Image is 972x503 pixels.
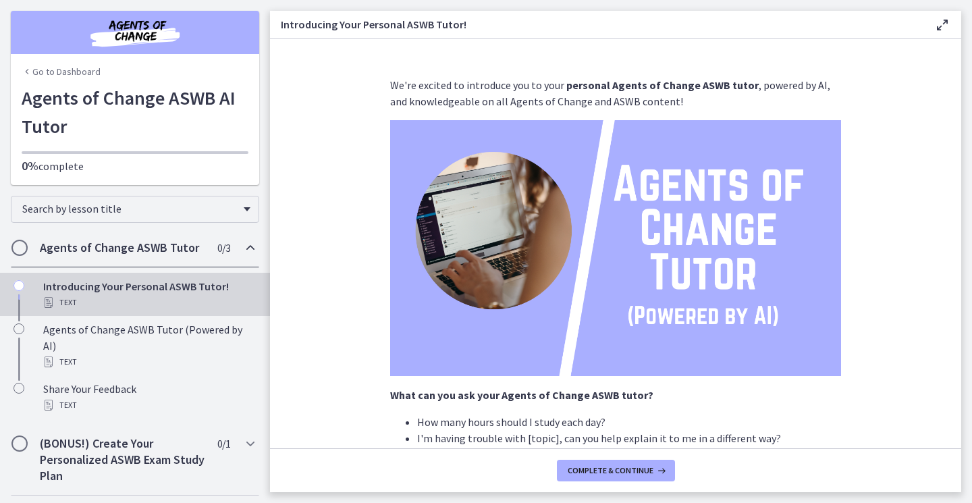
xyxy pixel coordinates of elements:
[390,77,841,109] p: We're excited to introduce you to your , powered by AI, and knowledgeable on all Agents of Change...
[43,381,254,413] div: Share Your Feedback
[217,240,230,256] span: 0 / 3
[43,278,254,311] div: Introducing Your Personal ASWB Tutor!
[22,84,248,140] h1: Agents of Change ASWB AI Tutor
[417,414,841,430] li: How many hours should I study each day?
[390,388,653,402] strong: What can you ask your Agents of Change ASWB tutor?
[40,435,205,484] h2: (BONUS!) Create Your Personalized ASWB Exam Study Plan
[557,460,675,481] button: Complete & continue
[54,16,216,49] img: Agents of Change
[566,78,759,92] strong: personal Agents of Change ASWB tutor
[417,430,841,446] li: I'm having trouble with [topic], can you help explain it to me in a different way?
[22,202,237,215] span: Search by lesson title
[40,240,205,256] h2: Agents of Change ASWB Tutor
[217,435,230,452] span: 0 / 1
[43,321,254,370] div: Agents of Change ASWB Tutor (Powered by AI)
[43,397,254,413] div: Text
[281,16,913,32] h3: Introducing Your Personal ASWB Tutor!
[390,120,841,376] img: Agents_of_Change_Tutor.png
[11,196,259,223] div: Search by lesson title
[43,354,254,370] div: Text
[22,158,248,174] p: complete
[22,158,38,174] span: 0%
[417,446,841,462] li: Can you please provide me with 3 practice questions on [topic]?
[43,294,254,311] div: Text
[568,465,653,476] span: Complete & continue
[22,65,101,78] a: Go to Dashboard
